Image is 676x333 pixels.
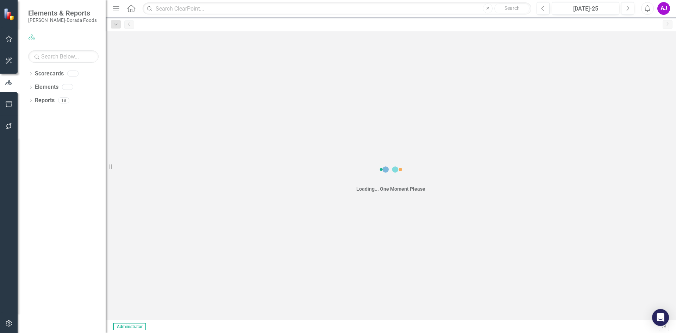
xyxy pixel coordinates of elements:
span: Search [505,5,520,11]
img: ClearPoint Strategy [4,8,16,20]
span: Elements & Reports [28,9,97,17]
a: Elements [35,83,58,91]
button: AJ [657,2,670,15]
a: Reports [35,97,55,105]
small: [PERSON_NAME]-Dorada Foods [28,17,97,23]
div: [DATE]-25 [554,5,617,13]
input: Search Below... [28,50,99,63]
div: Open Intercom Messenger [652,309,669,326]
input: Search ClearPoint... [143,2,531,15]
a: Scorecards [35,70,64,78]
button: Search [494,4,530,13]
span: Administrator [113,323,146,330]
div: Loading... One Moment Please [356,185,425,192]
div: 18 [58,97,69,103]
button: [DATE]-25 [552,2,619,15]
